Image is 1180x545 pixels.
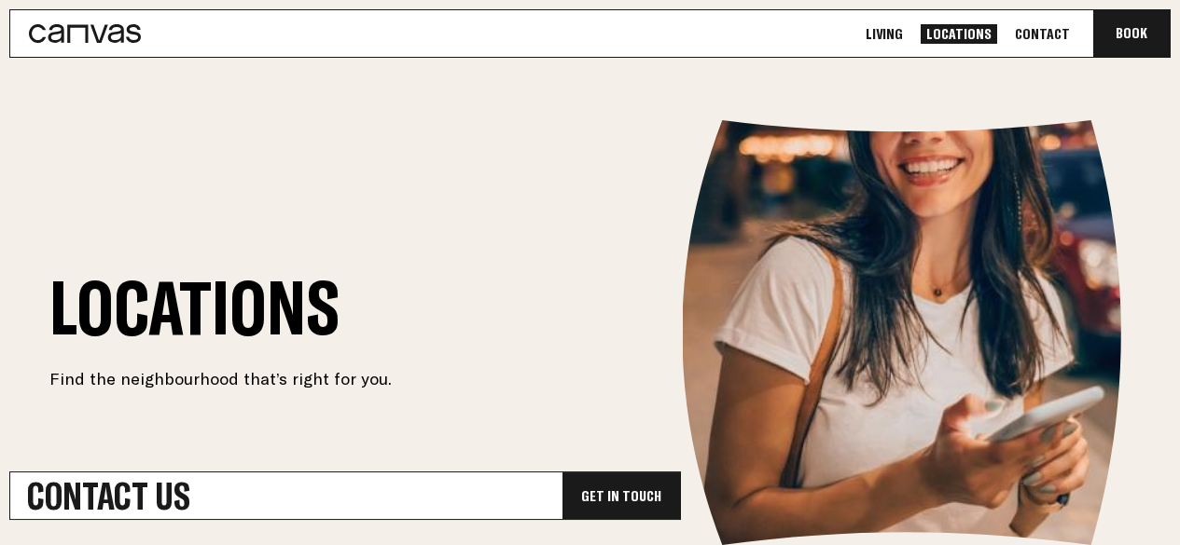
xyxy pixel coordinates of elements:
[1093,10,1170,57] button: Book
[49,275,392,340] h1: Locations
[562,472,680,519] div: Get In Touch
[9,471,681,520] a: Contact UsGet In Touch
[1009,24,1076,44] a: Contact
[860,24,909,44] a: Living
[683,120,1131,545] img: Canvas_living_locations
[921,24,997,44] a: Locations
[49,368,392,390] p: Find the neighbourhood that’s right for you.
